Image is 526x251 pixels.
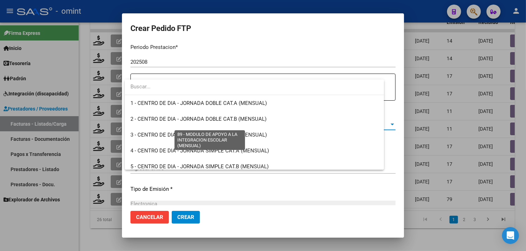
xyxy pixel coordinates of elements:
[130,116,267,122] span: 2 - CENTRO DE DIA - JORNADA DOBLE CAT.B (MENSUAL)
[502,227,519,244] div: Open Intercom Messenger
[130,100,267,106] span: 1 - CENTRO DE DIA - JORNADA DOBLE CAT.A (MENSUAL)
[130,148,269,154] span: 4 - CENTRO DE DIA - JORNADA SIMPLE CAT.A (MENSUAL)
[130,163,269,170] span: 5 - CENTRO DE DIA - JORNADA SIMPLE CAT.B (MENSUAL)
[130,132,267,138] span: 3 - CENTRO DE DIA - JORNADA DOBLE CAT.C (MENSUAL)
[125,79,384,95] input: dropdown search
